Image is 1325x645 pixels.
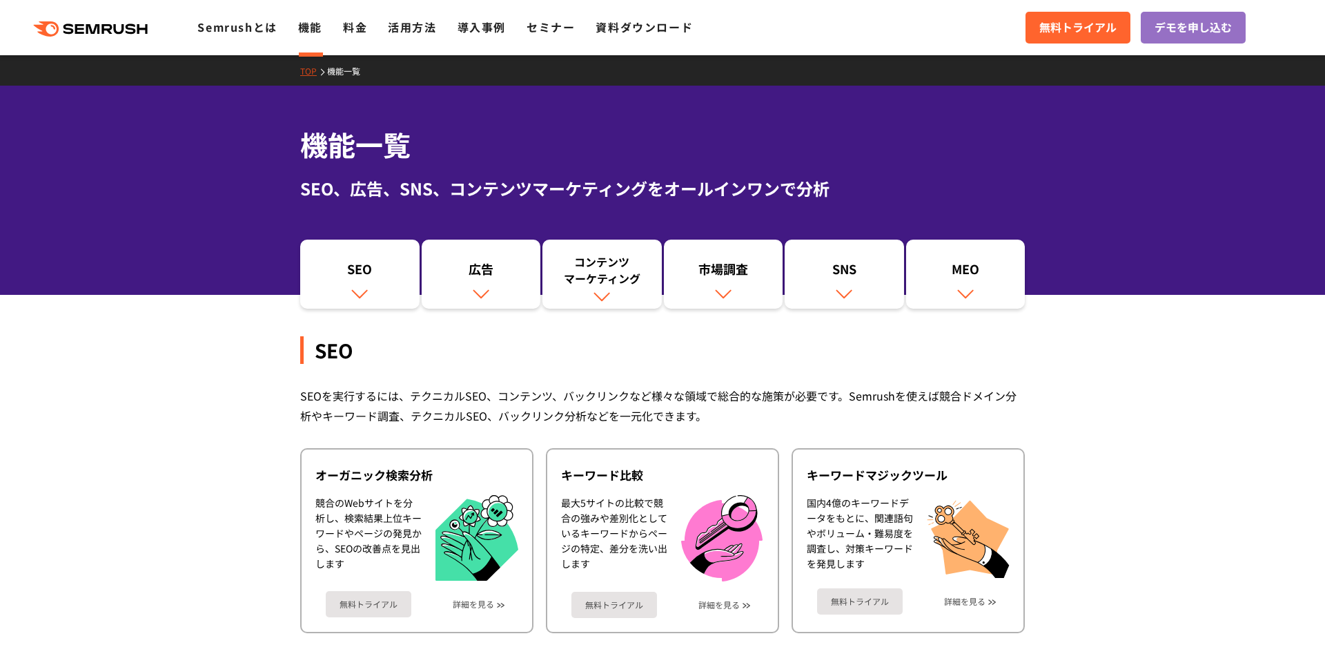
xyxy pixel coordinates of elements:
[906,240,1025,309] a: MEO
[300,176,1025,201] div: SEO、広告、SNS、コンテンツマーケティングをオールインワンで分析
[596,19,693,35] a: 資料ダウンロード
[298,19,322,35] a: 機能
[1039,19,1117,37] span: 無料トライアル
[664,240,783,309] a: 市場調査
[807,467,1010,483] div: キーワードマジックツール
[300,336,1025,364] div: SEO
[561,467,764,483] div: キーワード比較
[326,591,411,617] a: 無料トライアル
[817,588,903,615] a: 無料トライアル
[571,592,657,618] a: 無料トライアル
[300,386,1025,426] div: SEOを実行するには、テクニカルSEO、コンテンツ、バックリンクなど様々な領域で総合的な施策が必要です。Semrushを使えば競合ドメイン分析やキーワード調査、テクニカルSEO、バックリンク分析...
[792,260,897,284] div: SNS
[197,19,277,35] a: Semrushとは
[542,240,662,309] a: コンテンツマーケティング
[561,495,667,581] div: 最大5サイトの比較で競合の強みや差別化としているキーワードからページの特定、差分を洗い出します
[315,467,518,483] div: オーガニック検索分析
[913,260,1019,284] div: MEO
[343,19,367,35] a: 料金
[388,19,436,35] a: 活用方法
[785,240,904,309] a: SNS
[315,495,422,581] div: 競合のWebサイトを分析し、検索結果上位キーワードやページの発見から、SEOの改善点を見出します
[458,19,506,35] a: 導入事例
[429,260,534,284] div: 広告
[927,495,1010,578] img: キーワードマジックツール
[300,240,420,309] a: SEO
[300,65,327,77] a: TOP
[671,260,776,284] div: 市場調査
[1155,19,1232,37] span: デモを申し込む
[681,495,763,581] img: キーワード比較
[698,600,740,610] a: 詳細を見る
[1025,12,1130,44] a: 無料トライアル
[1141,12,1246,44] a: デモを申し込む
[300,124,1025,165] h1: 機能一覧
[327,65,371,77] a: 機能一覧
[549,253,655,287] div: コンテンツ マーケティング
[527,19,575,35] a: セミナー
[422,240,541,309] a: 広告
[807,495,913,578] div: 国内4億のキーワードデータをもとに、関連語句やボリューム・難易度を調査し、対策キーワードを発見します
[435,495,518,581] img: オーガニック検索分析
[307,260,413,284] div: SEO
[944,597,985,606] a: 詳細を見る
[453,599,494,609] a: 詳細を見る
